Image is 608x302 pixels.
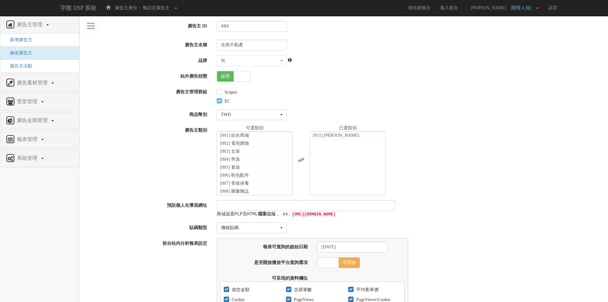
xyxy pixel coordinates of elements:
span: [007] 美妝保養 [220,181,249,186]
label: 商品幣別 [80,109,212,118]
span: [開發人員] [510,5,534,10]
span: [011] [PERSON_NAME] [313,133,359,138]
label: 平均客單價 [355,287,379,293]
label: 廣告主類別 [80,125,212,134]
span: [002] 電視購物 [220,141,249,146]
span: 廣告主身分： [115,5,142,10]
a: 修改廣告主 [5,50,32,55]
div: 可選類別 [217,125,293,131]
a: 新增廣告主 [5,37,32,42]
a: 系統管理 [5,153,74,164]
span: 受眾管理 [15,99,41,104]
a: 廣告走期管理 [5,116,74,126]
label: 廣告主名稱 [80,40,212,48]
span: 不開放 [339,258,360,268]
label: 品牌 [80,55,212,64]
label: 是否開放播放平台查詢選項 [215,257,312,266]
span: [001] 綜合商城 [220,133,249,138]
label: 交易筆數 [292,287,312,293]
label: 廣告主 ID [80,21,212,29]
span: 廣告走期管理 [15,118,51,123]
label: 站外廣告狀態 [80,71,212,80]
span: 廣告主管理 [15,22,46,27]
span: [008] 圖書雜誌 [220,189,249,194]
span: [006] 鞋包配件 [220,173,249,178]
a: 廣告主管理 [5,20,74,30]
label: 報表可查詢的啟始日期 [215,242,312,250]
span: [004] 男裝 [220,157,240,162]
a: 廣告主活動 [5,64,32,68]
button: TWD [217,109,287,120]
label: 廣告主管理群組 [80,87,212,95]
a: 廣告素材管理 [5,78,74,88]
label: 前台站內分析報表設定 [80,238,212,247]
span: 報表管理 [15,136,41,142]
div: 傳統貼碼 [221,225,279,231]
label: EC [223,98,230,105]
span: 啟用 [217,71,234,81]
button: 傳統貼碼 [217,222,287,233]
span: 廣告素材管理 [15,80,51,85]
button: 無 [217,55,287,66]
div: TWD [221,112,279,118]
a: 受眾管理 [5,97,74,107]
label: Scupio [223,89,237,96]
label: 預設個人化導頁網址 [80,200,212,209]
strong: 檔案位址 [258,212,276,217]
span: 無設定廣告主 [143,5,169,10]
label: 成交金額 [230,287,250,293]
div: 無 [221,58,279,64]
span: [PERSON_NAME] [468,5,509,10]
span: [003] 女裝 [220,149,240,154]
a: 報表管理 [5,135,74,145]
div: 已選類別 [310,125,386,131]
span: 系統管理 [15,155,41,161]
span: [005] 童裝 [220,165,240,170]
code: [URL][DOMAIN_NAME] [291,212,337,217]
pre: 484 [217,21,287,32]
label: 貼碼類型 [80,222,212,231]
label: 可呈現的資料欄位 [215,273,312,282]
samp: 商城放置PLP頁HTML ， ex. [217,212,337,217]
